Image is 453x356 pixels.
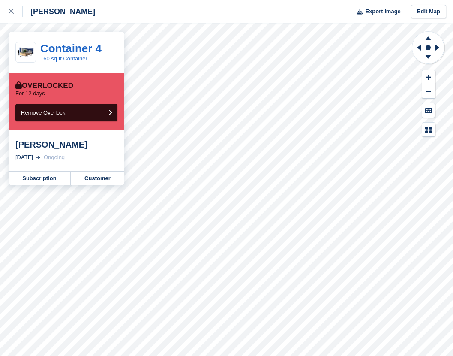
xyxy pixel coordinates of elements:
[15,104,117,121] button: Remove Overlock
[422,70,435,84] button: Zoom In
[44,153,65,162] div: Ongoing
[422,123,435,137] button: Map Legend
[15,81,73,90] div: Overlocked
[23,6,95,17] div: [PERSON_NAME]
[16,45,36,60] img: 20-ft-container.jpg
[422,84,435,99] button: Zoom Out
[365,7,400,16] span: Export Image
[15,139,117,150] div: [PERSON_NAME]
[411,5,446,19] a: Edit Map
[422,103,435,118] button: Keyboard Shortcuts
[15,153,33,162] div: [DATE]
[21,109,65,116] span: Remove Overlock
[71,172,124,185] a: Customer
[9,172,71,185] a: Subscription
[15,90,45,97] p: For 12 days
[36,156,40,159] img: arrow-right-light-icn-cde0832a797a2874e46488d9cf13f60e5c3a73dbe684e267c42b8395dfbc2abf.svg
[352,5,401,19] button: Export Image
[40,55,87,62] a: 160 sq ft Container
[40,42,102,55] a: Container 4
